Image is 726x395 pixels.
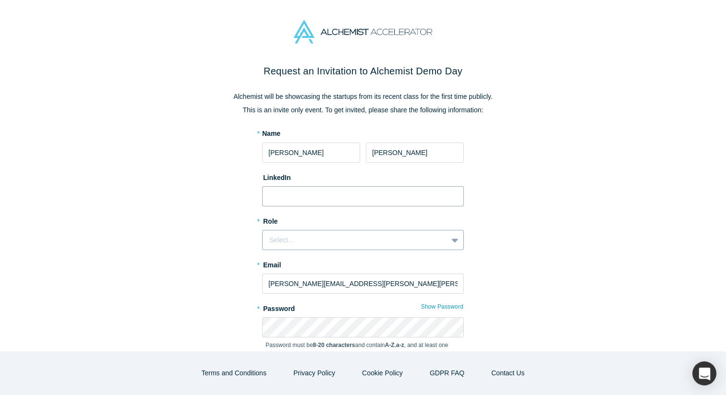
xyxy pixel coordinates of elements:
[396,342,404,348] strong: a-z
[262,213,464,227] label: Role
[262,129,280,139] label: Name
[366,143,464,163] input: Last Name
[262,169,291,183] label: LinkedIn
[420,365,474,382] a: GDPR FAQ
[421,300,464,313] button: Show Password
[294,20,432,44] img: Alchemist Accelerator Logo
[385,342,395,348] strong: A-Z
[161,92,565,102] p: Alchemist will be showcasing the startups from its recent class for the first time publicly.
[161,64,565,78] h2: Request an Invitation to Alchemist Demo Day
[283,365,345,382] button: Privacy Policy
[313,342,355,348] strong: 8-20 characters
[161,105,565,115] p: This is an invite only event. To get invited, please share the following information:
[266,341,460,358] p: Password must be and contain , , and at least one number.
[269,235,441,245] div: Select...
[262,257,464,270] label: Email
[262,300,464,314] label: Password
[192,365,277,382] button: Terms and Conditions
[352,365,413,382] button: Cookie Policy
[262,143,360,163] input: First Name
[481,365,534,382] button: Contact Us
